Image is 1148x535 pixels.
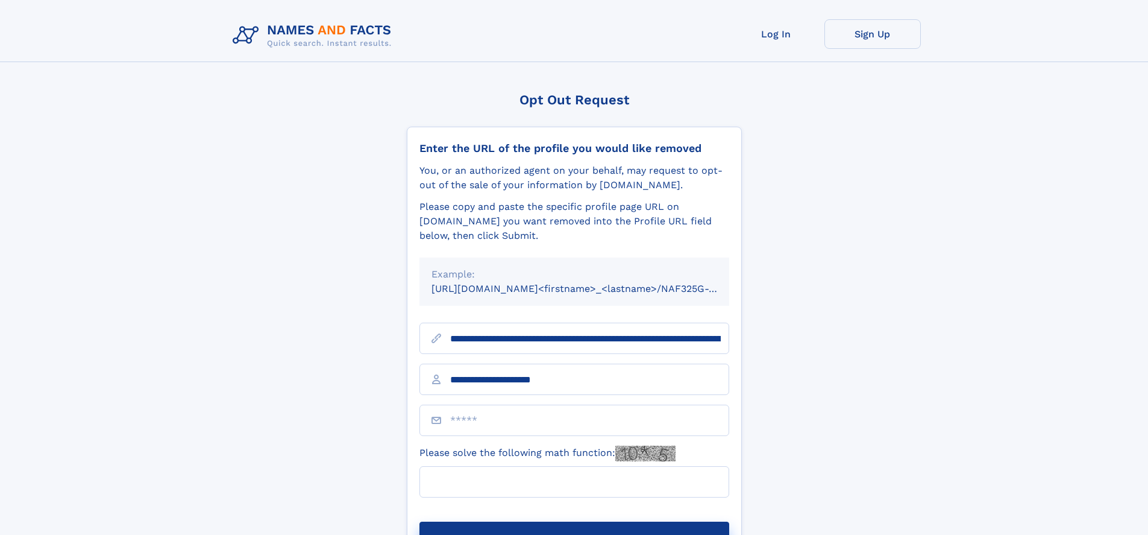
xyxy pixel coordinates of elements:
[419,142,729,155] div: Enter the URL of the profile you would like removed
[419,200,729,243] div: Please copy and paste the specific profile page URL on [DOMAIN_NAME] you want removed into the Pr...
[728,19,824,49] a: Log In
[419,446,676,461] label: Please solve the following math function:
[228,19,401,52] img: Logo Names and Facts
[824,19,921,49] a: Sign Up
[419,163,729,192] div: You, or an authorized agent on your behalf, may request to opt-out of the sale of your informatio...
[431,283,752,294] small: [URL][DOMAIN_NAME]<firstname>_<lastname>/NAF325G-xxxxxxxx
[407,92,742,107] div: Opt Out Request
[431,267,717,282] div: Example:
